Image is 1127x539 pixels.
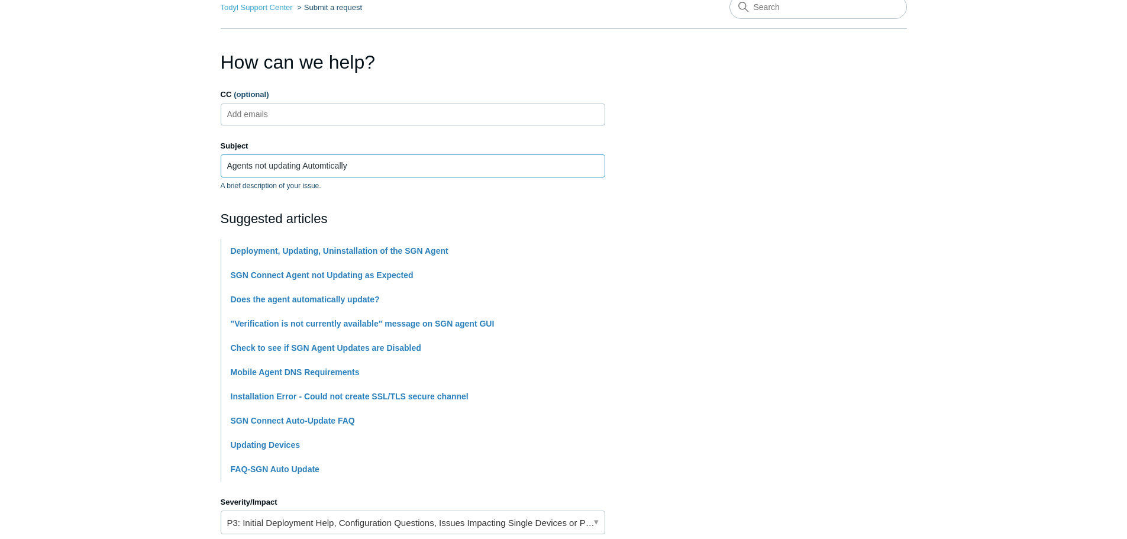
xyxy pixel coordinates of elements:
a: Installation Error - Could not create SSL/TLS secure channel [231,392,469,401]
a: Mobile Agent DNS Requirements [231,367,360,377]
h2: Suggested articles [221,209,605,228]
a: Does the agent automatically update? [231,295,380,304]
li: Submit a request [295,3,362,12]
p: A brief description of your issue. [221,180,605,191]
a: Updating Devices [231,440,300,450]
a: FAQ-SGN Auto Update [231,464,319,474]
li: Todyl Support Center [221,3,295,12]
a: Deployment, Updating, Uninstallation of the SGN Agent [231,246,448,256]
a: SGN Connect Agent not Updating as Expected [231,270,414,280]
h1: How can we help? [221,48,605,76]
a: P3: Initial Deployment Help, Configuration Questions, Issues Impacting Single Devices or Past Out... [221,511,605,534]
a: Todyl Support Center [221,3,293,12]
span: (optional) [234,90,269,99]
a: "Verification is not currently available" message on SGN agent GUI [231,319,495,328]
label: CC [221,89,605,101]
label: Subject [221,140,605,152]
label: Severity/Impact [221,496,605,508]
a: Check to see if SGN Agent Updates are Disabled [231,343,421,353]
input: Add emails [222,105,293,123]
a: SGN Connect Auto-Update FAQ [231,416,355,425]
